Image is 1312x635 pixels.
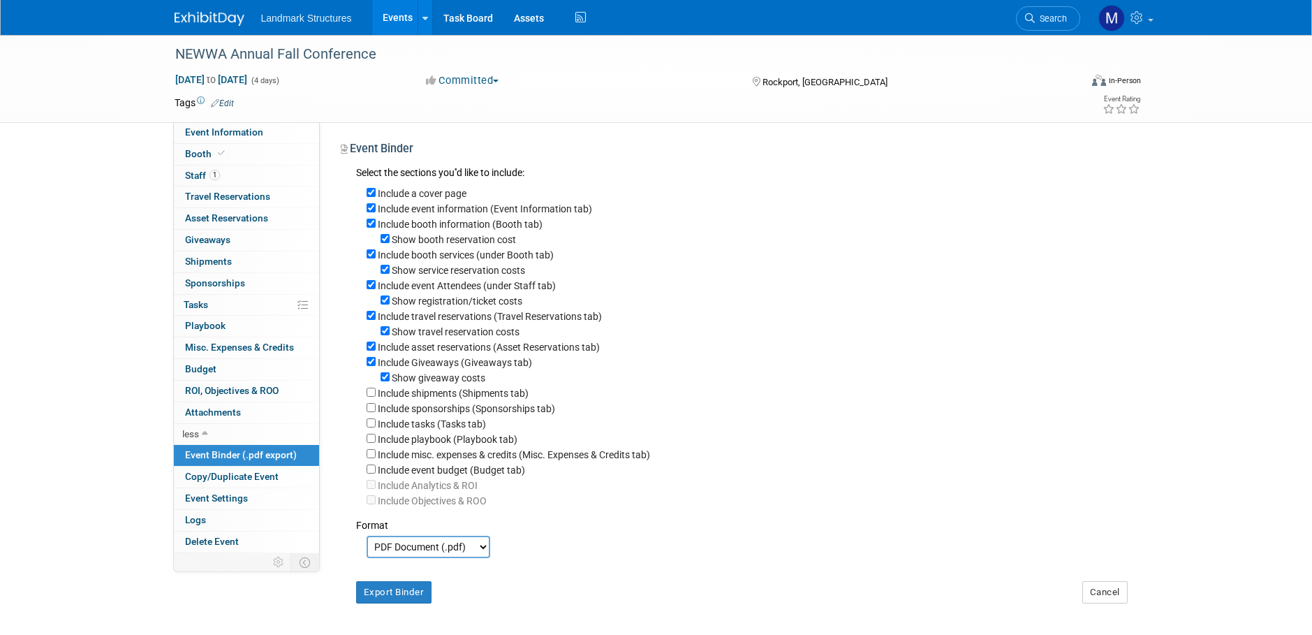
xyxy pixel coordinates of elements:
span: Copy/Duplicate Event [185,471,279,482]
span: less [182,428,199,439]
span: ROI, Objectives & ROO [185,385,279,396]
a: Event Binder (.pdf export) [174,445,319,466]
div: Format [356,508,1128,532]
label: Include sponsorships (Sponsorships tab) [378,403,555,414]
td: Toggle Event Tabs [290,553,319,571]
label: Include Giveaways (Giveaways tab) [378,357,532,368]
i: Booth reservation complete [218,149,225,157]
span: Playbook [185,320,226,331]
div: Event Binder [341,141,1128,161]
a: Budget [174,359,319,380]
div: NEWWA Annual Fall Conference [170,42,1059,67]
label: Include event budget (Budget tab) [378,465,525,476]
a: Attachments [174,402,319,423]
td: Tags [175,96,234,110]
a: ROI, Objectives & ROO [174,381,319,402]
a: Logs [174,510,319,531]
span: Shipments [185,256,232,267]
a: less [174,424,319,445]
label: Include shipments (Shipments tab) [378,388,529,399]
a: Asset Reservations [174,208,319,229]
a: Playbook [174,316,319,337]
span: Attachments [185,407,241,418]
label: Include booth information (Booth tab) [378,219,543,230]
div: Event Format [998,73,1142,94]
span: Delete Event [185,536,239,547]
a: Giveaways [174,230,319,251]
a: Tasks [174,295,319,316]
input: Your ExhibitDay workspace does not have access to Analytics and ROI. [367,495,376,504]
img: Format-Inperson.png [1092,75,1106,86]
span: Event Settings [185,492,248,504]
label: Include tasks (Tasks tab) [378,418,486,430]
a: Copy/Duplicate Event [174,467,319,488]
button: Committed [421,73,504,88]
label: Include a cover page [378,188,466,199]
label: Your ExhibitDay workspace does not have access to Analytics and ROI. [378,480,478,491]
span: to [205,74,218,85]
label: Include booth services (under Booth tab) [378,249,554,261]
a: Event Information [174,122,319,143]
label: Show service reservation costs [392,265,525,276]
span: Sponsorships [185,277,245,289]
span: Booth [185,148,228,159]
span: Staff [185,170,220,181]
span: Travel Reservations [185,191,270,202]
label: Show registration/ticket costs [392,295,522,307]
span: Tasks [184,299,208,310]
a: Booth [174,144,319,165]
span: Misc. Expenses & Credits [185,342,294,353]
a: Sponsorships [174,273,319,294]
label: Include travel reservations (Travel Reservations tab) [378,311,602,322]
a: Travel Reservations [174,187,319,207]
img: ExhibitDay [175,12,244,26]
label: Include event Attendees (under Staff tab) [378,280,556,291]
span: Asset Reservations [185,212,268,224]
span: Rockport, [GEOGRAPHIC_DATA] [762,77,887,87]
button: Export Binder [356,581,432,604]
a: Event Settings [174,488,319,509]
div: Select the sections you''d like to include: [356,166,1128,182]
label: Show travel reservation costs [392,326,519,337]
label: Include playbook (Playbook tab) [378,434,517,445]
a: Edit [211,98,234,108]
label: Include event information (Event Information tab) [378,203,592,214]
a: Search [1016,6,1080,31]
label: Include asset reservations (Asset Reservations tab) [378,342,600,353]
img: Maryann Tijerina [1098,5,1125,31]
div: In-Person [1108,75,1141,86]
span: Budget [185,363,216,374]
button: Cancel [1082,581,1128,604]
a: Delete Event [174,532,319,553]
span: Logs [185,514,206,525]
span: Event Information [185,126,263,138]
input: Your ExhibitDay workspace does not have access to Analytics and ROI. [367,480,376,489]
span: Event Binder (.pdf export) [185,449,297,460]
span: Landmark Structures [261,13,352,24]
a: Staff1 [174,166,319,187]
label: Show booth reservation cost [392,234,516,245]
span: 1 [209,170,220,180]
span: [DATE] [DATE] [175,73,248,86]
span: Giveaways [185,234,230,245]
div: Event Rating [1103,96,1140,103]
label: Your ExhibitDay workspace does not have access to Analytics and ROI. [378,495,487,506]
td: Personalize Event Tab Strip [267,553,291,571]
a: Shipments [174,251,319,272]
label: Include misc. expenses & credits (Misc. Expenses & Credits tab) [378,449,650,460]
span: Search [1035,13,1067,24]
a: Misc. Expenses & Credits [174,337,319,358]
label: Show giveaway costs [392,372,485,384]
span: (4 days) [250,76,279,85]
